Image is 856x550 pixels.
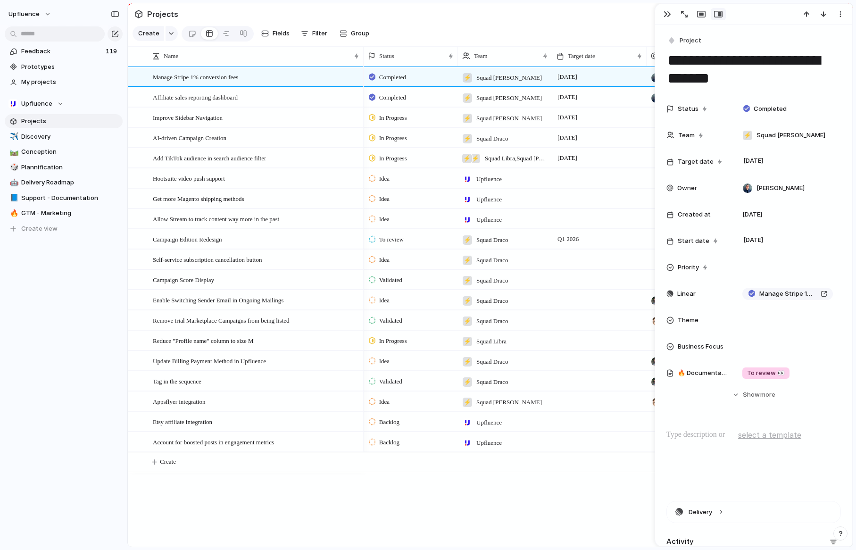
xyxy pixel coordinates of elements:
[379,275,402,285] span: Validated
[164,51,178,61] span: Name
[379,174,390,183] span: Idea
[145,6,180,23] span: Projects
[555,152,580,164] span: [DATE]
[476,357,508,367] span: Squad Draco
[153,355,266,366] span: Update Billing Payment Method in Upfluence
[153,173,225,183] span: Hootsuite video push support
[463,235,472,245] div: ⚡
[153,152,266,163] span: Add TikTok audience in search audience filter
[678,263,699,272] span: Priority
[760,390,775,400] span: more
[379,73,406,82] span: Completed
[10,162,17,173] div: 🎲
[5,175,123,190] a: 🤖Delivery Roadmap
[8,147,18,157] button: 🛤️
[8,132,18,142] button: ✈️
[741,155,766,167] span: [DATE]
[5,191,123,205] div: 📘Support - Documentation
[476,215,502,225] span: Upfluence
[8,208,18,218] button: 🔥
[153,274,214,285] span: Campaign Score Display
[379,235,404,244] span: To review
[153,315,290,325] span: Remove trial Marketplace Campaigns from being listed
[476,73,542,83] span: Squad [PERSON_NAME]
[463,134,472,143] div: ⚡
[8,9,40,19] span: Upfluence
[738,429,801,441] span: select a template
[351,29,369,38] span: Group
[5,160,123,175] a: 🎲Plannification
[153,294,283,305] span: Enable Switching Sender Email in Ongoing Mailings
[379,93,406,102] span: Completed
[476,114,542,123] span: Squad [PERSON_NAME]
[476,276,508,285] span: Squad Draco
[5,114,123,128] a: Projects
[463,317,472,326] div: ⚡
[379,51,394,61] span: Status
[476,418,502,427] span: Upfluence
[476,195,502,204] span: Upfluence
[485,154,548,163] span: Squad Libra , Squad [PERSON_NAME]
[153,71,238,82] span: Manage Stripe 1% conversion fees
[678,104,698,114] span: Status
[138,29,159,38] span: Create
[741,234,766,246] span: [DATE]
[379,113,407,123] span: In Progress
[379,316,402,325] span: Validated
[5,60,123,74] a: Prototypes
[21,178,119,187] span: Delivery Roadmap
[10,192,17,203] div: 📘
[160,457,176,467] span: Create
[153,213,279,224] span: Allow Stream to track content way more in the past
[10,131,17,142] div: ✈️
[297,26,331,41] button: Filter
[756,183,805,193] span: [PERSON_NAME]
[476,235,508,245] span: Squad Draco
[21,99,52,108] span: Upfluence
[555,233,581,245] span: Q1 2026
[153,233,222,244] span: Campaign Edition Redesign
[463,256,472,265] div: ⚡
[21,117,119,126] span: Projects
[379,255,390,265] span: Idea
[463,114,472,123] div: ⚡
[10,177,17,188] div: 🤖
[474,51,488,61] span: Team
[153,132,226,143] span: AI-driven Campaign Creation
[133,26,164,41] button: Create
[555,71,580,83] span: [DATE]
[476,337,507,346] span: Squad Libra
[742,210,762,219] span: [DATE]
[754,104,787,114] span: Completed
[463,398,472,407] div: ⚡
[476,134,508,143] span: Squad Draco
[463,296,472,306] div: ⚡
[379,154,407,163] span: In Progress
[153,193,244,204] span: Get more Magento shipping methods
[153,112,223,123] span: Improve Sidebar Navigation
[677,289,696,299] span: Linear
[153,396,206,407] span: Appsflyer integration
[471,154,480,163] div: ⚡
[21,208,119,218] span: GTM - Marketing
[379,215,390,224] span: Idea
[5,97,123,111] button: Upfluence
[21,163,119,172] span: Plannification
[153,416,212,427] span: Etsy affiliate integration
[153,375,201,386] span: Tag in the sequence
[312,29,327,38] span: Filter
[476,175,502,184] span: Upfluence
[5,145,123,159] a: 🛤️Conception
[678,210,711,219] span: Created at
[463,73,472,83] div: ⚡
[21,47,103,56] span: Feedback
[5,222,123,236] button: Create view
[476,296,508,306] span: Squad Draco
[743,390,760,400] span: Show
[476,317,508,326] span: Squad Draco
[8,193,18,203] button: 📘
[273,29,290,38] span: Fields
[21,193,119,203] span: Support - Documentation
[5,75,123,89] a: My projects
[555,132,580,143] span: [DATE]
